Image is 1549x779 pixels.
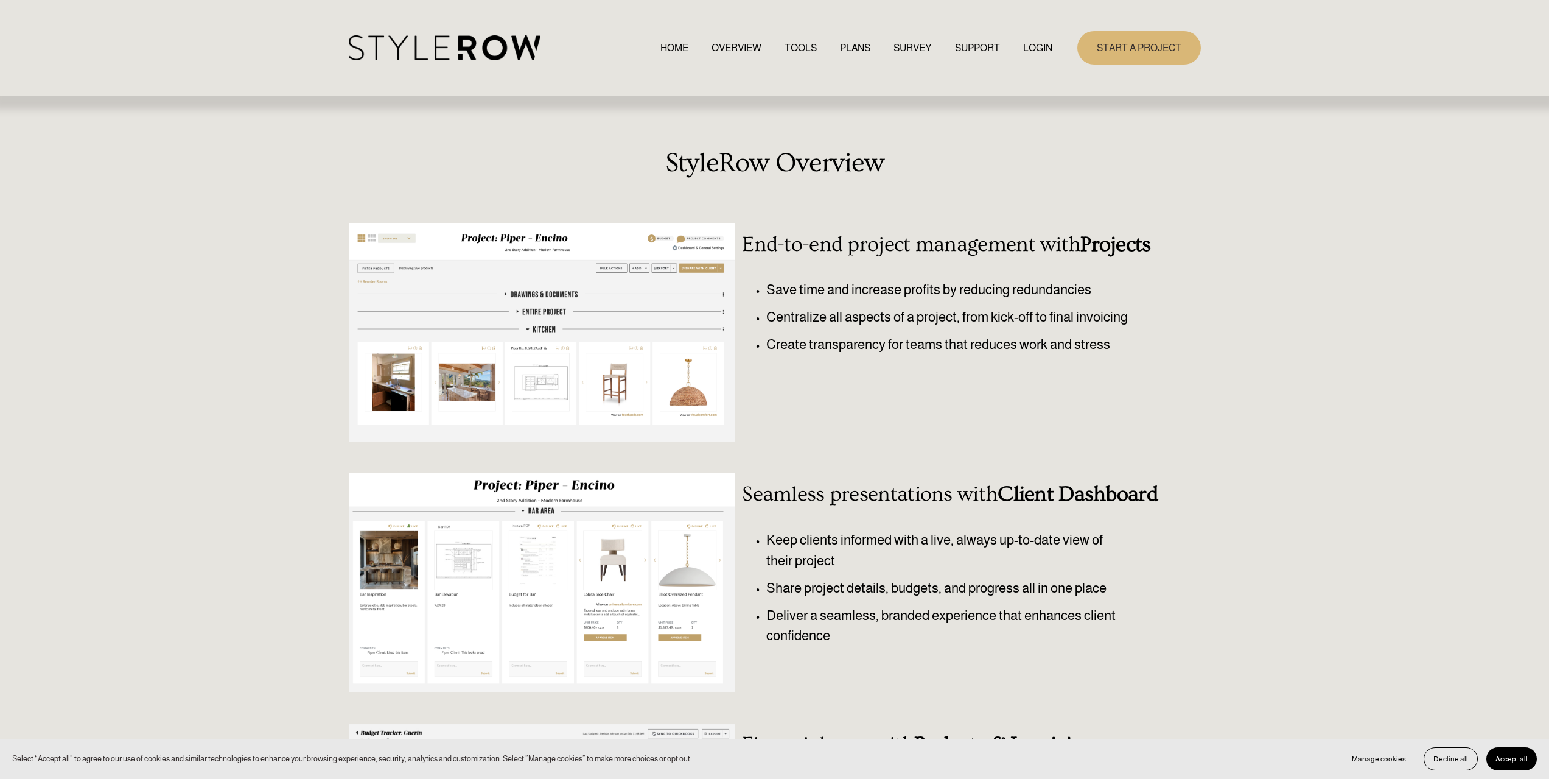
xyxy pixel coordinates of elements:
button: Manage cookies [1343,747,1415,770]
strong: Projects [1080,233,1150,256]
span: SUPPORT [955,41,1000,55]
p: Save time and increase profits by reducing redundancies [766,280,1164,300]
a: HOME [660,40,688,56]
p: Keep clients informed with a live, always up-to-date view of their project [766,530,1129,571]
a: folder dropdown [955,40,1000,56]
span: Accept all [1495,755,1528,763]
strong: Client Dashboard [998,482,1158,506]
button: Accept all [1486,747,1537,770]
span: Decline all [1433,755,1468,763]
a: PLANS [840,40,870,56]
a: LOGIN [1023,40,1052,56]
p: Create transparency for teams that reduces work and stress [766,334,1164,355]
h3: End-to-end project management with [742,233,1164,257]
h3: Financial ease with [742,733,1129,757]
p: Deliver a seamless, branded experience that enhances client confidence [766,605,1129,646]
p: Centralize all aspects of a project, from kick-off to final invoicing [766,307,1164,328]
a: TOOLS [785,40,817,56]
button: Decline all [1424,747,1478,770]
a: START A PROJECT [1077,31,1201,65]
img: StyleRow [349,35,540,60]
h3: Seamless presentations with [742,482,1164,507]
a: SURVEY [893,40,931,56]
p: Select “Accept all” to agree to our use of cookies and similar technologies to enhance your brows... [12,753,692,764]
a: OVERVIEW [712,40,761,56]
p: Share project details, budgets, and progress all in one place [766,578,1129,599]
h2: StyleRow Overview [349,148,1201,178]
span: Manage cookies [1352,755,1406,763]
strong: Budgets & Invoicing [914,733,1094,756]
